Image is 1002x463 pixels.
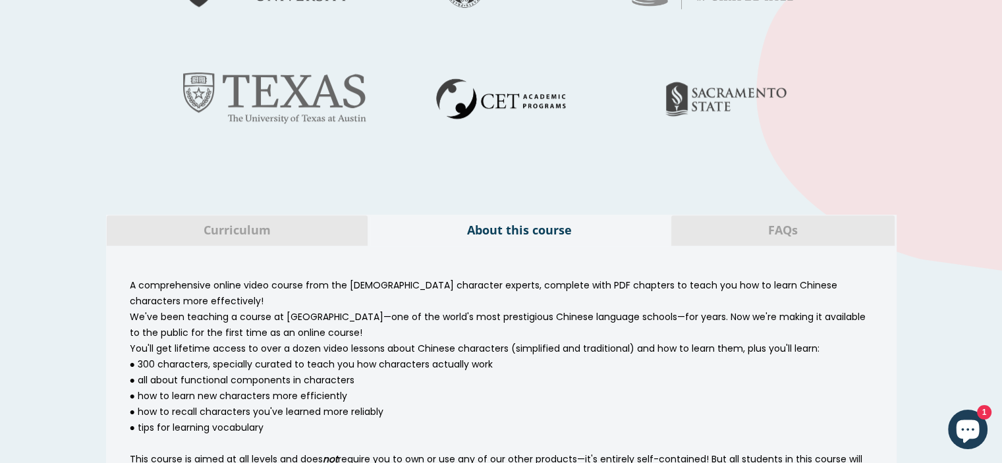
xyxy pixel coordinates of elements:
span: ● 300 characters, specially curated to teach you how characters actually work [130,358,493,371]
span: A comprehensive online video course from the [DEMOGRAPHIC_DATA] character experts, complete with ... [130,279,837,308]
span: About this course [380,222,659,239]
span: ● how to recall characters you've learned more reliably [130,405,383,418]
span: We've been teaching a course at [GEOGRAPHIC_DATA]—one of the world's most prestigious Chinese lan... [130,310,866,339]
span: You'll get lifetime access to over a dozen video lessons about Chinese characters (simplified and... [130,342,820,355]
span: ● all about functional components in characters [130,373,354,387]
span: ● tips for learning vocabulary [130,421,264,434]
inbox-online-store-chat: Shopify online store chat [944,410,991,452]
span: Curriculum [117,222,358,239]
span: ● how to learn new characters more efficiently [130,389,347,402]
span: FAQs [681,222,885,239]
